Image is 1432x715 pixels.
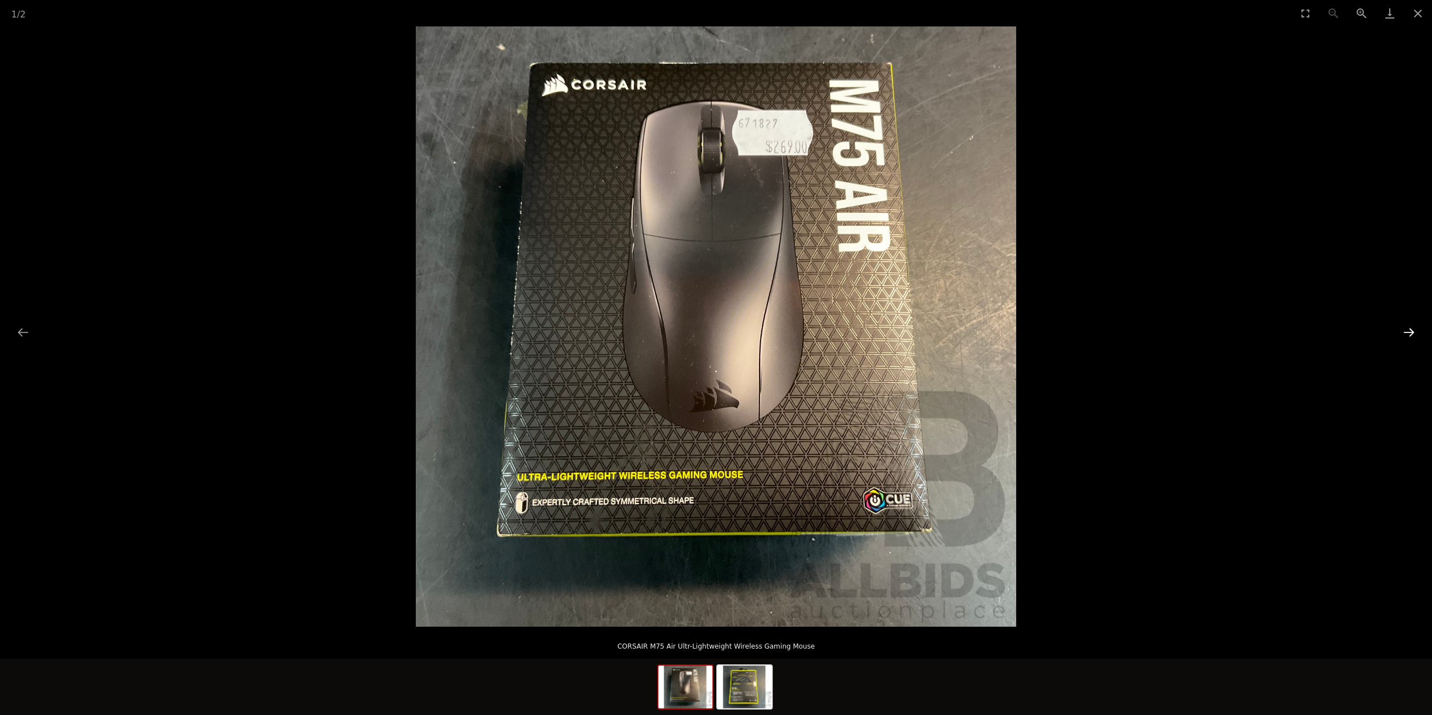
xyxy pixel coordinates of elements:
[658,665,712,708] img: 54574-69a.jpeg
[11,9,17,20] span: 1
[20,9,26,20] span: 2
[11,321,35,343] button: Previous slide
[1397,321,1421,343] button: Next slide
[717,665,771,708] img: 54574-69b.jpeg
[23,635,1409,653] p: CORSAIR M75 Air Ultr-Lightweight Wireless Gaming Mouse
[416,26,1016,627] img: CORSAIR M75 Air Ultr-Lightweight Wireless Gaming Mouse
